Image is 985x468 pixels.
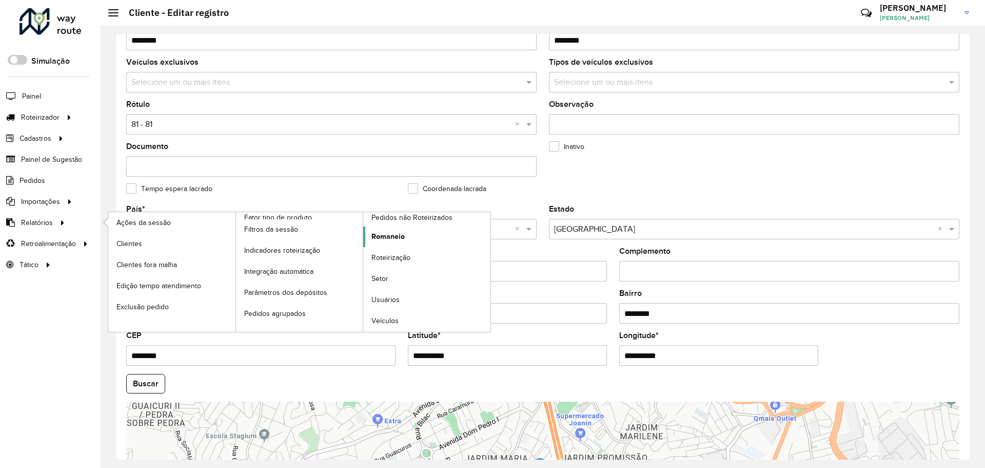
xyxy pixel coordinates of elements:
[549,203,574,215] label: Estado
[549,141,584,152] label: Inativo
[236,240,363,261] a: Indicadores roteirização
[116,280,201,291] span: Edição tempo atendimento
[236,261,363,282] a: Integração automática
[244,245,320,256] span: Indicadores roteirização
[126,98,150,110] label: Rótulo
[116,259,177,270] span: Clientes fora malha
[408,329,441,342] label: Latitude
[363,248,490,268] a: Roteirização
[126,183,212,194] label: Tempo espera lacrado
[244,224,298,235] span: Filtros da sessão
[619,245,671,257] label: Complemento
[126,56,199,68] label: Veículos exclusivos
[126,140,168,153] label: Documento
[116,217,171,228] span: Ações da sessão
[119,7,229,18] h2: Cliente - Editar registro
[21,154,82,165] span: Painel de Sugestão
[244,266,313,277] span: Integração automática
[371,212,452,223] span: Pedidos não Roteirizados
[116,238,142,249] span: Clientes
[244,212,312,223] span: Fator tipo de produto
[880,3,957,13] h3: [PERSON_NAME]
[549,98,594,110] label: Observação
[31,55,70,67] label: Simulação
[108,233,235,254] a: Clientes
[371,231,405,242] span: Romaneio
[938,223,947,235] span: Clear all
[236,212,491,331] a: Pedidos não Roteirizados
[515,223,524,235] span: Clear all
[126,329,142,342] label: CEP
[363,269,490,289] a: Setor
[371,273,388,284] span: Setor
[619,329,659,342] label: Longitude
[236,219,363,240] a: Filtros da sessão
[19,259,38,270] span: Tático
[116,302,169,312] span: Exclusão pedido
[363,227,490,247] a: Romaneio
[236,283,363,303] a: Parâmetros dos depósitos
[363,290,490,310] a: Usuários
[244,287,327,298] span: Parâmetros dos depósitos
[21,217,53,228] span: Relatórios
[21,238,76,249] span: Retroalimentação
[108,212,235,233] a: Ações da sessão
[108,254,235,275] a: Clientes fora malha
[22,91,41,102] span: Painel
[126,374,165,394] button: Buscar
[880,13,957,23] span: [PERSON_NAME]
[108,275,235,296] a: Edição tempo atendimento
[108,212,363,331] a: Fator tipo de produto
[549,56,653,68] label: Tipos de veículos exclusivos
[244,308,306,319] span: Pedidos agrupados
[126,203,145,215] label: País
[619,287,642,299] label: Bairro
[19,133,51,144] span: Cadastros
[371,252,410,263] span: Roteirização
[363,311,490,331] a: Veículos
[855,2,877,24] a: Contato Rápido
[108,296,235,317] a: Exclusão pedido
[371,315,399,326] span: Veículos
[371,294,400,305] span: Usuários
[408,183,486,194] label: Coordenada lacrada
[21,196,60,207] span: Importações
[21,112,60,123] span: Roteirizador
[19,175,45,186] span: Pedidos
[236,304,363,324] a: Pedidos agrupados
[515,118,524,130] span: Clear all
